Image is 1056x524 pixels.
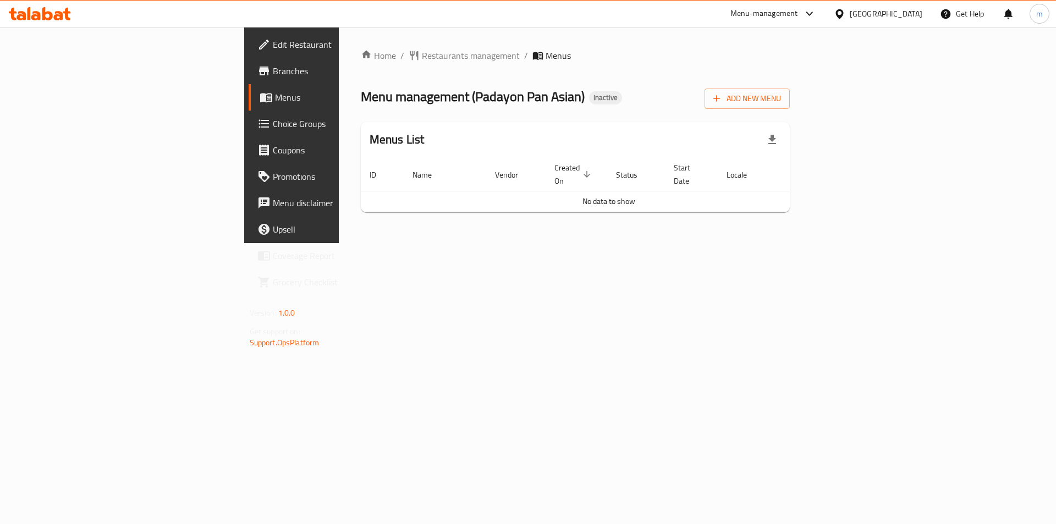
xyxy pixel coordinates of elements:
[727,168,761,181] span: Locale
[616,168,652,181] span: Status
[273,38,412,51] span: Edit Restaurant
[273,196,412,209] span: Menu disclaimer
[524,49,528,62] li: /
[759,126,785,153] div: Export file
[554,161,594,187] span: Created On
[249,269,421,295] a: Grocery Checklist
[278,306,295,320] span: 1.0.0
[273,223,412,236] span: Upsell
[582,194,635,208] span: No data to show
[713,92,781,106] span: Add New Menu
[495,168,532,181] span: Vendor
[589,93,622,102] span: Inactive
[249,111,421,137] a: Choice Groups
[273,275,412,289] span: Grocery Checklist
[273,64,412,78] span: Branches
[589,91,622,104] div: Inactive
[249,31,421,58] a: Edit Restaurant
[370,131,425,148] h2: Menus List
[273,144,412,157] span: Coupons
[249,137,421,163] a: Coupons
[730,7,798,20] div: Menu-management
[249,216,421,242] a: Upsell
[249,58,421,84] a: Branches
[361,158,857,212] table: enhanced table
[275,91,412,104] span: Menus
[249,190,421,216] a: Menu disclaimer
[273,117,412,130] span: Choice Groups
[249,242,421,269] a: Coverage Report
[361,84,585,109] span: Menu management ( Padayon Pan Asian )
[705,89,790,109] button: Add New Menu
[361,49,790,62] nav: breadcrumb
[249,163,421,190] a: Promotions
[674,161,705,187] span: Start Date
[774,158,857,191] th: Actions
[250,306,277,320] span: Version:
[1036,8,1043,20] span: m
[273,249,412,262] span: Coverage Report
[273,170,412,183] span: Promotions
[250,335,320,350] a: Support.OpsPlatform
[409,49,520,62] a: Restaurants management
[413,168,446,181] span: Name
[250,324,300,339] span: Get support on:
[850,8,922,20] div: [GEOGRAPHIC_DATA]
[249,84,421,111] a: Menus
[370,168,391,181] span: ID
[422,49,520,62] span: Restaurants management
[546,49,571,62] span: Menus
